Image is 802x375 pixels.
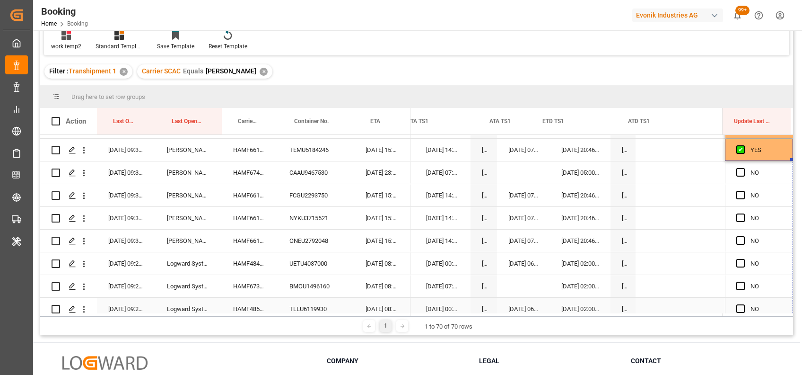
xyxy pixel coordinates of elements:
[550,298,610,320] div: [DATE] 02:00:00
[40,139,410,161] div: Press SPACE to select this row.
[172,118,202,125] span: Last Opened By
[550,252,610,275] div: [DATE] 02:00:00
[222,230,278,252] div: HAMF66132600
[41,4,88,18] div: Booking
[40,298,410,321] div: Press SPACE to select this row.
[497,298,550,320] div: [DATE] 06:36:00
[748,5,769,26] button: Help Center
[632,6,727,24] button: Evonik Industries AG
[631,356,771,366] h3: Contact
[238,118,258,125] span: Carrier Booking No.
[40,275,410,298] div: Press SPACE to select this row.
[354,298,410,320] div: [DATE] 08:00:00
[97,207,156,229] div: [DATE] 09:37:01
[97,275,156,297] div: [DATE] 09:22:49
[550,275,610,297] div: [DATE] 02:00:00
[415,139,471,161] div: [DATE] 14:30:00
[96,42,143,51] div: Standard Templates
[40,184,410,207] div: Press SPACE to select this row.
[725,161,793,184] div: Press SPACE to select this row.
[725,252,793,275] div: Press SPACE to select this row.
[354,184,410,206] div: [DATE] 15:00:00
[725,275,793,298] div: Press SPACE to select this row.
[750,276,782,297] div: NO
[354,275,410,297] div: [DATE] 08:00:00
[142,67,181,75] span: Carrier SCAC
[113,118,136,125] span: Last Opened Date
[278,230,354,252] div: ONEU2792048
[354,207,410,229] div: [DATE] 15:00:00
[471,275,497,297] div: [DATE] 00:00:00
[354,161,410,184] div: [DATE] 23:30:00
[610,298,636,320] div: [DATE] 00:00:00
[62,356,148,370] img: Logward Logo
[40,252,410,275] div: Press SPACE to select this row.
[489,118,511,125] span: ATA TS1
[222,184,278,206] div: HAMF66133700
[734,118,771,125] span: Update Last Opened By
[725,298,793,321] div: Press SPACE to select this row.
[156,207,222,229] div: [PERSON_NAME]
[278,184,354,206] div: FCGU2293750
[97,139,156,161] div: [DATE] 09:37:01
[750,139,782,161] div: YES
[66,117,86,125] div: Action
[278,275,354,297] div: BMOU1496160
[354,139,410,161] div: [DATE] 15:00:00
[278,139,354,161] div: TEMU5184246
[156,139,222,161] div: [PERSON_NAME]
[222,139,278,161] div: HAMF66132600
[550,184,610,206] div: [DATE] 20:46:00
[725,230,793,252] div: Press SPACE to select this row.
[222,275,278,297] div: HAMF67379600
[471,252,497,275] div: [DATE] 00:00:00
[380,320,392,332] div: 1
[471,139,497,161] div: [DATE] 00:00:00
[156,230,222,252] div: [PERSON_NAME]
[157,42,194,51] div: Save Template
[497,207,550,229] div: [DATE] 07:05:00
[610,184,636,206] div: [DATE] 00:00:00
[222,252,278,275] div: HAMF48429800
[610,207,636,229] div: [DATE] 00:00:00
[479,356,619,366] h3: Legal
[278,298,354,320] div: TLLU6119930
[750,185,782,206] div: NO
[415,161,471,184] div: [DATE] 07:00:00
[354,230,410,252] div: [DATE] 15:00:00
[51,42,81,51] div: work temp2
[471,161,497,184] div: [DATE] 00:00:00
[260,68,268,76] div: ✕
[156,298,222,320] div: Logward System
[415,298,471,320] div: [DATE] 00:00:00
[97,161,156,184] div: [DATE] 09:37:01
[727,5,748,26] button: show 100 new notifications
[610,252,636,275] div: [DATE] 00:00:00
[97,184,156,206] div: [DATE] 09:37:01
[497,252,550,275] div: [DATE] 06:36:00
[497,230,550,252] div: [DATE] 07:05:00
[725,184,793,207] div: Press SPACE to select this row.
[425,322,472,331] div: 1 to 70 of 70 rows
[415,207,471,229] div: [DATE] 14:30:00
[632,9,723,22] div: Evonik Industries AG
[471,230,497,252] div: [DATE] 00:00:00
[278,161,354,184] div: CAAU9467530
[750,298,782,320] div: NO
[222,161,278,184] div: HAMF67432300
[156,184,222,206] div: [PERSON_NAME]
[471,207,497,229] div: [DATE] 00:00:00
[610,230,636,252] div: [DATE] 00:00:00
[97,230,156,252] div: [DATE] 09:37:01
[542,118,564,125] span: ETD TS1
[71,93,145,100] span: Drag here to set row groups
[628,118,650,125] span: ATD TS1
[370,118,380,125] span: ETA
[415,275,471,297] div: [DATE] 07:00:00
[69,67,116,75] span: Transhipment 1
[610,139,636,161] div: [DATE] 00:00:00
[471,184,497,206] div: [DATE] 00:00:00
[278,207,354,229] div: NYKU3715521
[97,252,156,275] div: [DATE] 09:22:49
[49,67,69,75] span: Filter :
